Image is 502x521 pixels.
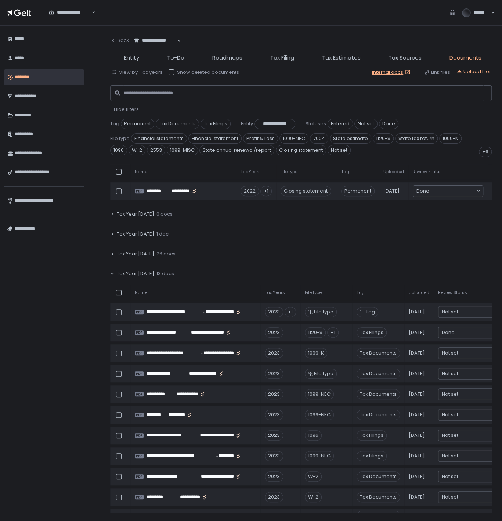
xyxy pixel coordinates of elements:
[156,119,199,129] span: Tax Documents
[442,452,458,460] span: Not set
[373,133,394,144] span: 1120-S
[456,68,492,75] button: Upload files
[458,411,501,418] input: Search for option
[409,494,425,500] span: [DATE]
[442,473,458,480] span: Not set
[455,329,501,336] input: Search for option
[357,471,400,482] span: Tax Documents
[265,410,283,420] div: 2023
[112,69,163,76] button: View by: Tax years
[442,370,458,377] span: Not set
[110,37,129,44] div: Back
[409,432,425,439] span: [DATE]
[110,135,130,142] span: File type
[409,473,425,480] span: [DATE]
[134,44,177,51] input: Search for option
[314,309,333,315] span: File type
[279,133,308,144] span: 1099-NEC
[357,451,387,461] span: Tax Filings
[265,290,285,295] span: Tax Years
[241,121,253,127] span: Entity
[458,370,501,377] input: Search for option
[357,430,387,441] span: Tax Filings
[479,147,492,157] div: +6
[110,145,127,155] span: 1096
[121,119,154,129] span: Permanent
[135,169,147,175] span: Name
[372,69,412,76] a: Internal docs
[442,432,458,439] span: Not set
[201,119,231,129] span: Tax Filings
[156,270,174,277] span: 13 docs
[117,211,154,218] span: Tax Year [DATE]
[241,186,259,196] div: 2022
[357,410,400,420] span: Tax Documents
[265,327,283,338] div: 2023
[117,231,154,237] span: Tax Year [DATE]
[147,145,165,155] span: 2553
[395,133,438,144] span: State tax return
[366,309,375,315] span: Tag
[156,231,169,237] span: 1 doc
[129,145,145,155] span: W-2
[379,119,398,129] span: Done
[285,307,296,317] div: +1
[135,290,147,295] span: Name
[110,121,119,127] span: Tag
[442,329,455,336] span: Done
[129,33,181,48] div: Search for option
[305,389,334,399] div: 1099-NEC
[416,187,429,195] span: Done
[305,327,326,338] div: 1120-S
[442,411,458,418] span: Not set
[458,349,501,357] input: Search for option
[260,186,272,196] div: +1
[241,169,261,175] span: Tax Years
[243,133,278,144] span: Profit & Loss
[212,54,242,62] span: Roadmaps
[131,133,187,144] span: Financial statements
[429,187,476,195] input: Search for option
[383,169,404,175] span: Uploaded
[357,389,400,399] span: Tax Documents
[389,54,422,62] span: Tax Sources
[110,106,139,113] button: - Hide filters
[458,452,501,460] input: Search for option
[458,493,501,501] input: Search for option
[409,350,425,356] span: [DATE]
[413,169,442,175] span: Review Status
[354,119,378,129] span: Not set
[265,430,283,441] div: 2023
[305,471,322,482] div: W-2
[442,493,458,501] span: Not set
[442,349,458,357] span: Not set
[44,5,95,20] div: Search for option
[270,54,294,62] span: Tax Filing
[409,453,425,459] span: [DATE]
[424,69,450,76] div: Link files
[305,430,322,441] div: 1096
[458,308,501,316] input: Search for option
[449,54,481,62] span: Documents
[439,133,462,144] span: 1099-K
[357,290,365,295] span: Tag
[383,188,400,194] span: [DATE]
[188,133,242,144] span: Financial statement
[281,169,297,175] span: File type
[409,290,429,295] span: Uploaded
[167,145,198,155] span: 1099-MISC
[409,309,425,315] span: [DATE]
[305,451,334,461] div: 1099-NEC
[199,145,274,155] span: State annual renewal/report
[327,327,339,338] div: +1
[156,211,173,218] span: 0 docs
[409,329,425,336] span: [DATE]
[110,33,129,48] button: Back
[357,492,400,502] span: Tax Documents
[328,145,351,155] span: Not set
[458,473,501,480] input: Search for option
[409,412,425,418] span: [DATE]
